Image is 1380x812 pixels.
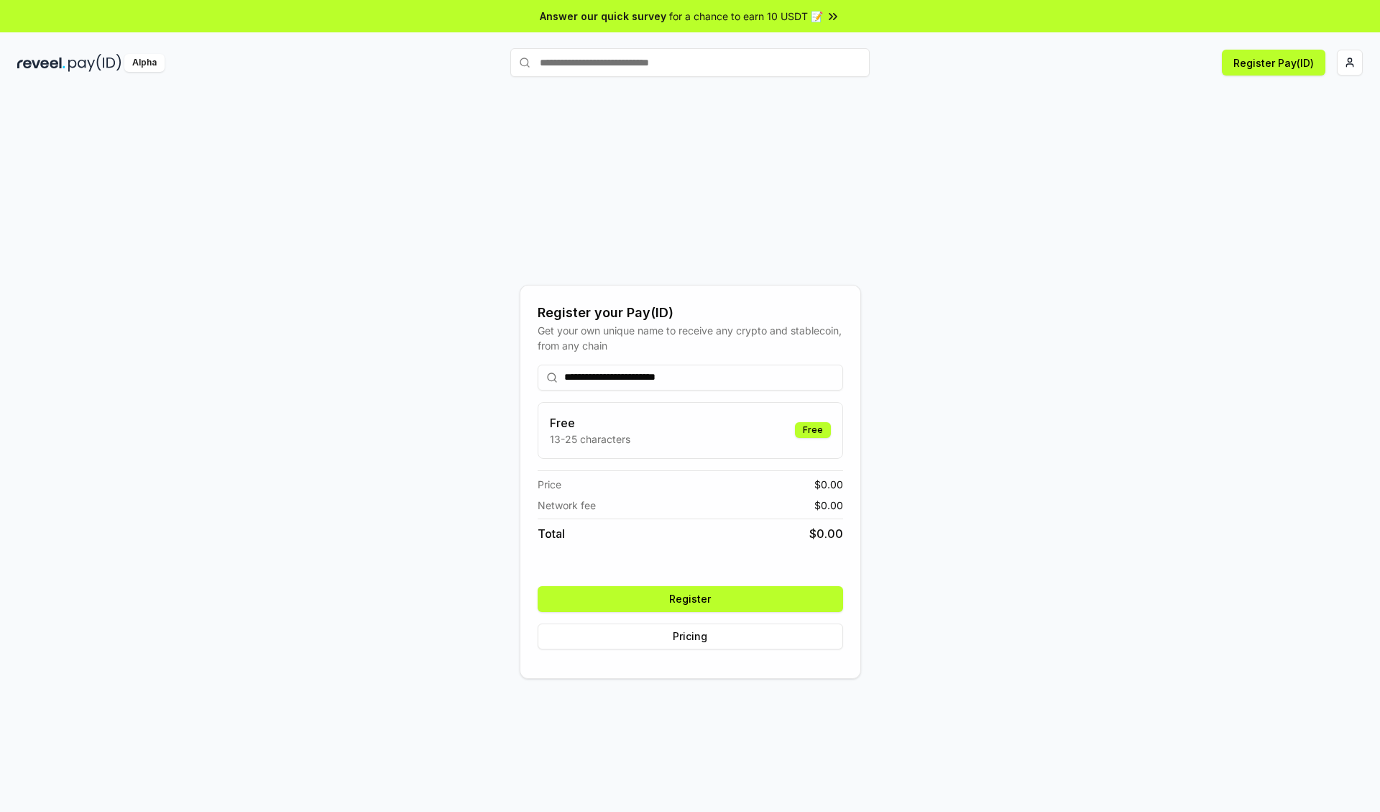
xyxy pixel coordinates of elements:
[124,54,165,72] div: Alpha
[538,624,843,649] button: Pricing
[68,54,121,72] img: pay_id
[538,323,843,353] div: Get your own unique name to receive any crypto and stablecoin, from any chain
[550,432,630,447] p: 13-25 characters
[540,9,666,24] span: Answer our quick survey
[538,303,843,323] div: Register your Pay(ID)
[538,525,565,542] span: Total
[538,477,561,492] span: Price
[814,498,843,513] span: $ 0.00
[538,498,596,513] span: Network fee
[809,525,843,542] span: $ 0.00
[795,422,831,438] div: Free
[814,477,843,492] span: $ 0.00
[538,586,843,612] button: Register
[669,9,823,24] span: for a chance to earn 10 USDT 📝
[1222,50,1325,76] button: Register Pay(ID)
[17,54,65,72] img: reveel_dark
[550,414,630,432] h3: Free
